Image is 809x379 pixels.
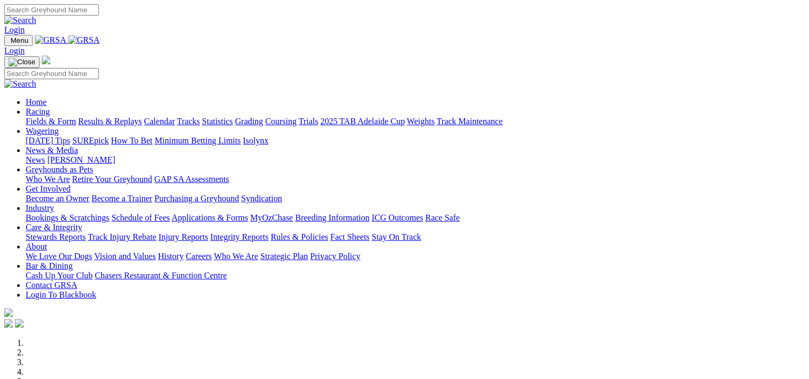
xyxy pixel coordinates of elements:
[4,319,13,328] img: facebook.svg
[155,194,239,203] a: Purchasing a Greyhound
[26,107,50,116] a: Racing
[78,117,142,126] a: Results & Replays
[111,213,169,222] a: Schedule of Fees
[111,136,153,145] a: How To Bet
[186,252,212,261] a: Careers
[4,79,36,89] img: Search
[26,194,89,203] a: Become an Owner
[26,175,70,184] a: Who We Are
[4,4,99,16] input: Search
[26,261,73,270] a: Bar & Dining
[4,56,40,68] button: Toggle navigation
[4,25,25,34] a: Login
[9,58,35,66] img: Close
[243,136,268,145] a: Isolynx
[372,213,423,222] a: ICG Outcomes
[310,252,360,261] a: Privacy Policy
[26,281,77,290] a: Contact GRSA
[202,117,233,126] a: Statistics
[372,232,421,241] a: Stay On Track
[11,36,28,44] span: Menu
[26,242,47,251] a: About
[210,232,268,241] a: Integrity Reports
[26,252,92,261] a: We Love Our Dogs
[241,194,282,203] a: Syndication
[144,117,175,126] a: Calendar
[26,203,54,213] a: Industry
[26,213,805,223] div: Industry
[260,252,308,261] a: Strategic Plan
[26,271,805,281] div: Bar & Dining
[26,136,805,146] div: Wagering
[320,117,405,126] a: 2025 TAB Adelaide Cup
[250,213,293,222] a: MyOzChase
[4,35,33,46] button: Toggle navigation
[4,68,99,79] input: Search
[26,155,805,165] div: News & Media
[26,232,86,241] a: Stewards Reports
[155,136,241,145] a: Minimum Betting Limits
[26,252,805,261] div: About
[172,213,248,222] a: Applications & Forms
[95,271,227,280] a: Chasers Restaurant & Function Centre
[407,117,435,126] a: Weights
[68,35,100,45] img: GRSA
[158,232,208,241] a: Injury Reports
[26,290,96,299] a: Login To Blackbook
[4,46,25,55] a: Login
[177,117,200,126] a: Tracks
[26,232,805,242] div: Care & Integrity
[214,252,258,261] a: Who We Are
[88,232,156,241] a: Track Injury Rebate
[94,252,156,261] a: Vision and Values
[47,155,115,164] a: [PERSON_NAME]
[35,35,66,45] img: GRSA
[295,213,369,222] a: Breeding Information
[26,165,93,174] a: Greyhounds as Pets
[91,194,152,203] a: Become a Trainer
[26,97,47,107] a: Home
[26,175,805,184] div: Greyhounds as Pets
[437,117,503,126] a: Track Maintenance
[26,184,71,193] a: Get Involved
[155,175,229,184] a: GAP SA Assessments
[72,175,152,184] a: Retire Your Greyhound
[26,155,45,164] a: News
[15,319,24,328] img: twitter.svg
[4,16,36,25] img: Search
[26,117,76,126] a: Fields & Form
[26,213,109,222] a: Bookings & Scratchings
[72,136,109,145] a: SUREpick
[4,308,13,317] img: logo-grsa-white.png
[158,252,183,261] a: History
[330,232,369,241] a: Fact Sheets
[26,146,78,155] a: News & Media
[265,117,297,126] a: Coursing
[271,232,328,241] a: Rules & Policies
[298,117,318,126] a: Trials
[26,136,70,145] a: [DATE] Tips
[26,194,805,203] div: Get Involved
[42,56,50,64] img: logo-grsa-white.png
[425,213,459,222] a: Race Safe
[26,126,59,135] a: Wagering
[26,271,93,280] a: Cash Up Your Club
[235,117,263,126] a: Grading
[26,223,82,232] a: Care & Integrity
[26,117,805,126] div: Racing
